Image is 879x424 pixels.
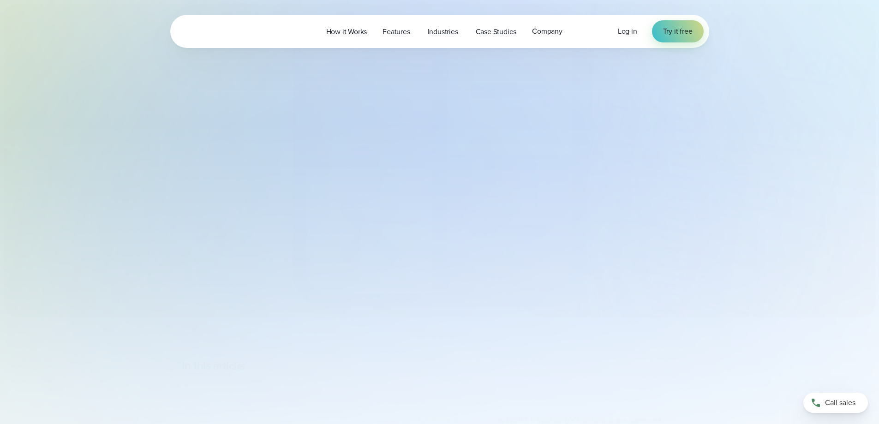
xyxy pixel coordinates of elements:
span: Features [383,26,410,37]
a: Try it free [652,20,704,42]
span: Company [532,26,562,37]
a: How it Works [318,22,375,41]
span: How it Works [326,26,367,37]
a: Call sales [803,393,868,413]
span: Industries [428,26,458,37]
a: Log in [618,26,637,37]
span: Call sales [825,397,855,408]
span: Try it free [663,26,693,37]
span: Case Studies [476,26,517,37]
a: Case Studies [468,22,525,41]
span: Log in [618,26,637,36]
